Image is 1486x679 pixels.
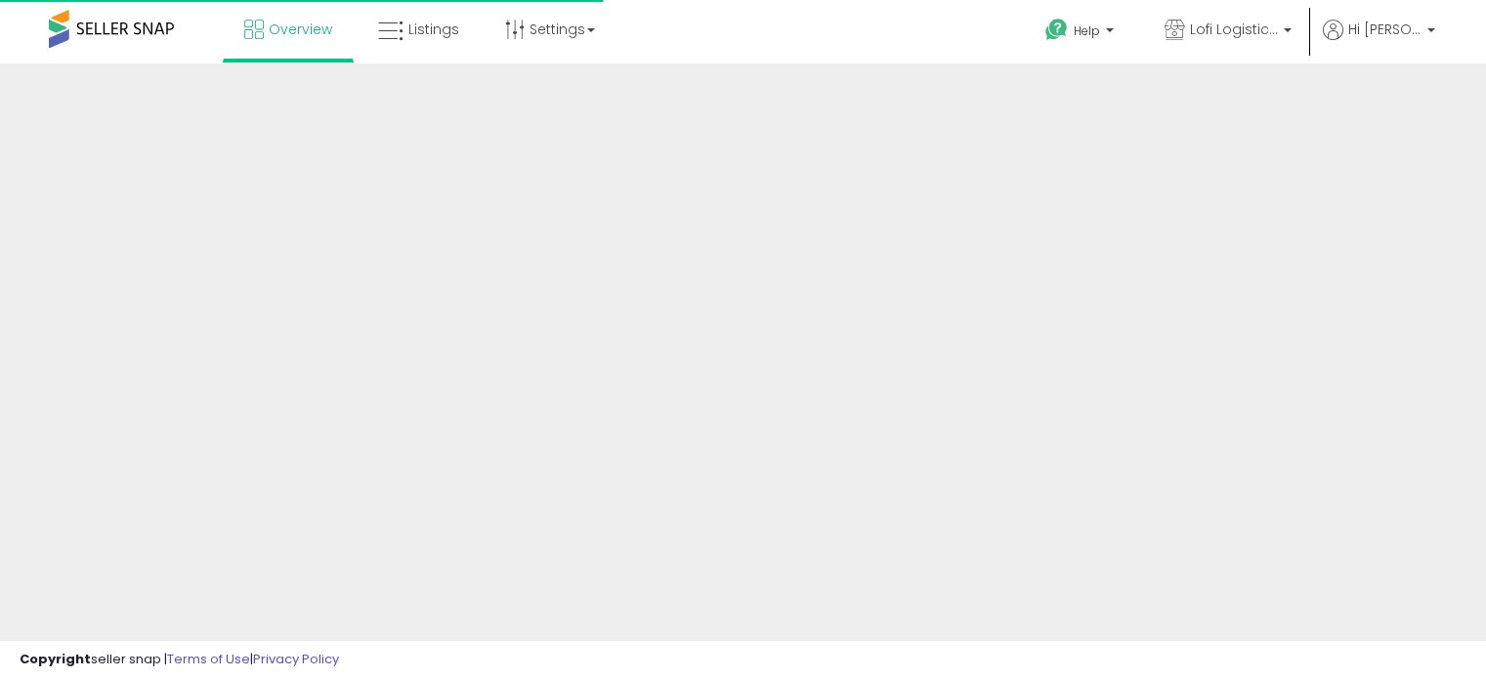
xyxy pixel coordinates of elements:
a: Hi [PERSON_NAME] [1323,20,1435,64]
i: Get Help [1044,18,1069,42]
span: Help [1074,22,1100,39]
span: Listings [408,20,459,39]
span: Overview [269,20,332,39]
a: Privacy Policy [253,650,339,668]
a: Terms of Use [167,650,250,668]
a: Help [1030,3,1133,64]
span: Hi [PERSON_NAME] [1348,20,1422,39]
strong: Copyright [20,650,91,668]
span: Lofi Logistics LLC [1190,20,1278,39]
div: seller snap | | [20,651,339,669]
